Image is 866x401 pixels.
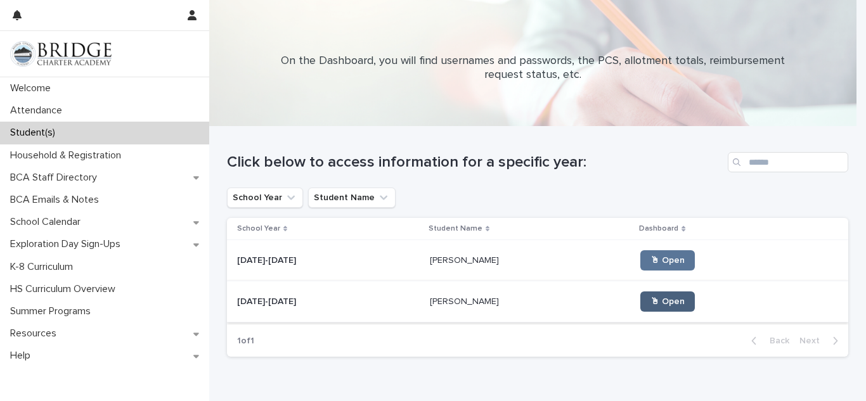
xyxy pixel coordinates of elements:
[10,41,112,67] img: V1C1m3IdTEidaUdm9Hs0
[762,336,789,345] span: Back
[5,150,131,162] p: Household & Registration
[5,82,61,94] p: Welcome
[430,253,501,266] p: [PERSON_NAME]
[227,240,848,281] tr: [DATE]-[DATE][DATE]-[DATE] [PERSON_NAME][PERSON_NAME] 🖱 Open
[5,328,67,340] p: Resources
[5,238,131,250] p: Exploration Day Sign-Ups
[5,261,83,273] p: K-8 Curriculum
[227,153,723,172] h1: Click below to access information for a specific year:
[650,256,685,265] span: 🖱 Open
[5,127,65,139] p: Student(s)
[237,253,299,266] p: [DATE]-[DATE]
[5,350,41,362] p: Help
[5,216,91,228] p: School Calendar
[429,222,482,236] p: Student Name
[728,152,848,172] input: Search
[227,326,264,357] p: 1 of 1
[5,305,101,317] p: Summer Programs
[237,294,299,307] p: [DATE]-[DATE]
[639,222,678,236] p: Dashboard
[280,54,787,82] p: On the Dashboard, you will find usernames and passwords, the PCS, allotment totals, reimbursement...
[430,294,501,307] p: [PERSON_NAME]
[5,194,109,206] p: BCA Emails & Notes
[799,336,827,345] span: Next
[308,188,396,208] button: Student Name
[5,105,72,117] p: Attendance
[237,222,280,236] p: School Year
[650,297,685,306] span: 🖱 Open
[741,335,794,347] button: Back
[640,291,695,312] a: 🖱 Open
[5,172,107,184] p: BCA Staff Directory
[640,250,695,271] a: 🖱 Open
[227,188,303,208] button: School Year
[794,335,848,347] button: Next
[227,281,848,322] tr: [DATE]-[DATE][DATE]-[DATE] [PERSON_NAME][PERSON_NAME] 🖱 Open
[5,283,126,295] p: HS Curriculum Overview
